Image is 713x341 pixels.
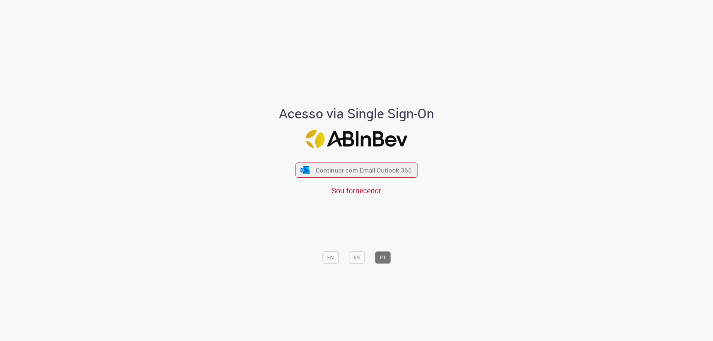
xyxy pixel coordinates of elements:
span: Continuar com Email Outlook 365 [316,166,412,174]
button: ES [349,251,365,264]
button: EN [322,251,339,264]
img: ícone Azure/Microsoft 360 [300,166,310,174]
h1: Acesso via Single Sign-On [254,106,460,121]
a: Sou fornecedor [332,186,381,196]
button: ícone Azure/Microsoft 360 Continuar com Email Outlook 365 [295,163,418,178]
img: Logo ABInBev [306,130,407,148]
button: PT [375,251,391,264]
